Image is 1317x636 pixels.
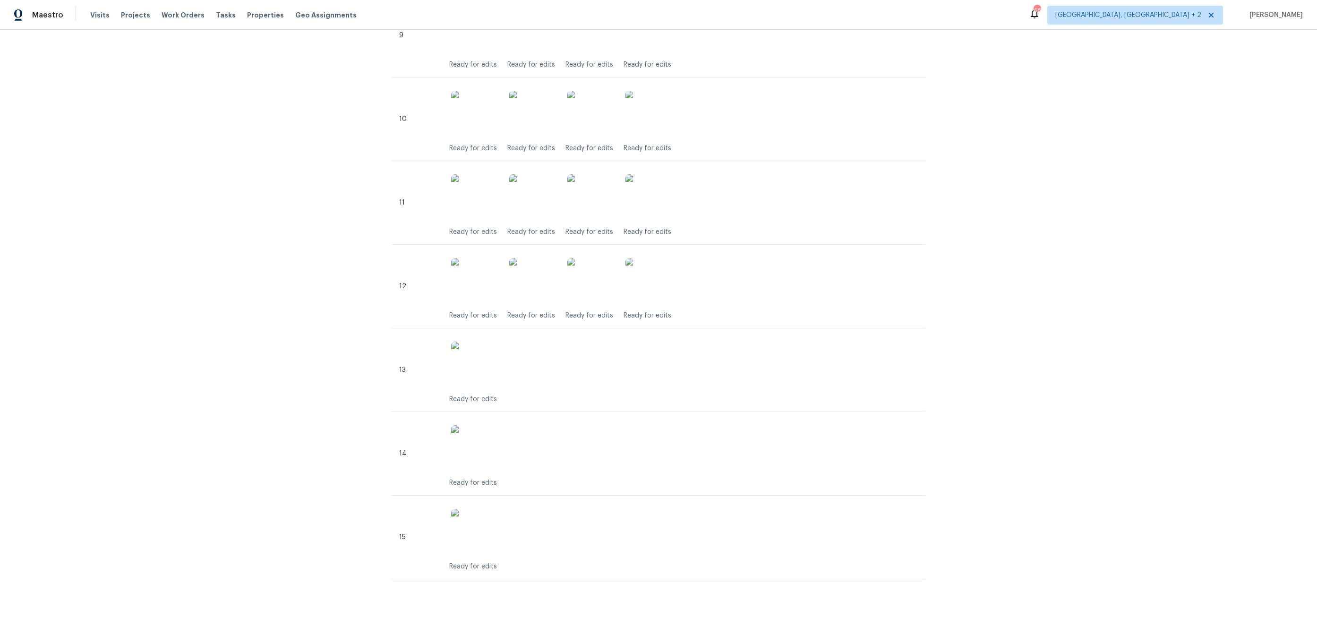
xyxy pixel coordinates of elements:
[1034,6,1040,15] div: 48
[392,412,442,496] td: 14
[392,245,442,328] td: 12
[247,10,284,20] span: Properties
[449,227,497,237] div: Ready for edits
[624,311,671,320] div: Ready for edits
[392,496,442,579] td: 15
[507,60,555,69] div: Ready for edits
[1246,10,1303,20] span: [PERSON_NAME]
[565,144,613,153] div: Ready for edits
[449,395,497,404] div: Ready for edits
[392,328,442,412] td: 13
[449,311,497,320] div: Ready for edits
[121,10,150,20] span: Projects
[449,478,497,488] div: Ready for edits
[565,60,613,69] div: Ready for edits
[392,77,442,161] td: 10
[507,311,555,320] div: Ready for edits
[624,60,671,69] div: Ready for edits
[216,12,236,18] span: Tasks
[32,10,63,20] span: Maestro
[507,227,555,237] div: Ready for edits
[90,10,110,20] span: Visits
[565,227,613,237] div: Ready for edits
[1055,10,1201,20] span: [GEOGRAPHIC_DATA], [GEOGRAPHIC_DATA] + 2
[507,144,555,153] div: Ready for edits
[392,161,442,245] td: 11
[449,144,497,153] div: Ready for edits
[295,10,357,20] span: Geo Assignments
[565,311,613,320] div: Ready for edits
[162,10,205,20] span: Work Orders
[449,562,497,571] div: Ready for edits
[624,144,671,153] div: Ready for edits
[449,60,497,69] div: Ready for edits
[624,227,671,237] div: Ready for edits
